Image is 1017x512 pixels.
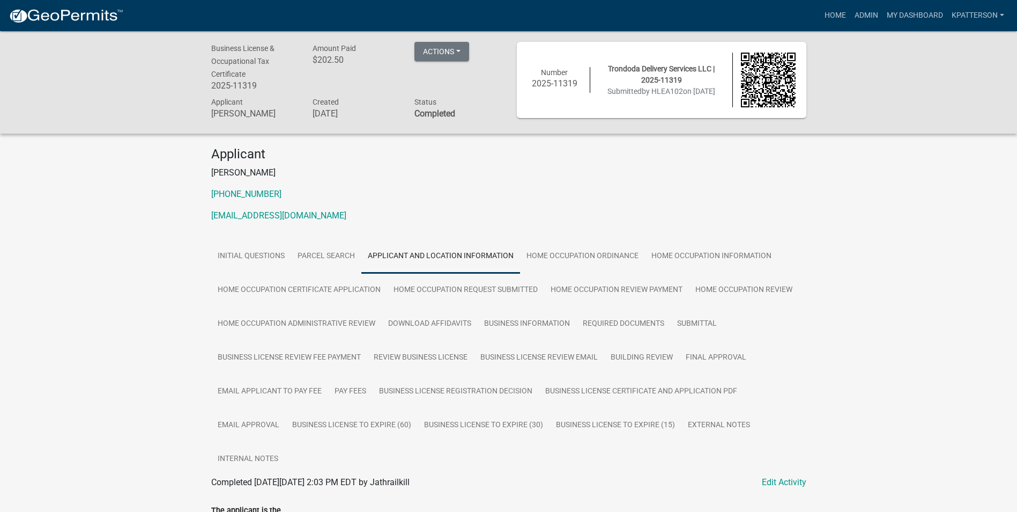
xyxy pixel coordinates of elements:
h6: 2025-11319 [211,81,297,91]
a: Business License to Expire (30) [418,408,550,443]
a: Email Applicant to Pay Fee [211,375,328,409]
a: Home Occupation Request Submitted [387,273,544,308]
a: Business Information [478,307,576,341]
a: Home Occupation Certificate Application [211,273,387,308]
a: KPATTERSON [947,5,1008,26]
a: Business License Review Email [474,341,604,375]
a: Home Occupation Review Payment [544,273,689,308]
a: Business License Registration Decision [373,375,539,409]
a: My Dashboard [882,5,947,26]
h6: [DATE] [313,108,398,119]
a: [PHONE_NUMBER] [211,189,281,199]
img: QR code [741,53,796,107]
a: [EMAIL_ADDRESS][DOMAIN_NAME] [211,210,346,221]
h6: $202.50 [313,55,398,65]
a: Internal Notes [211,442,285,477]
a: Submittal [671,307,723,341]
a: Home [820,5,850,26]
h6: [PERSON_NAME] [211,108,297,119]
a: Download Affidavits [382,307,478,341]
a: Admin [850,5,882,26]
a: Applicant and Location Information [361,239,520,274]
a: Business License to Expire (15) [550,408,681,443]
a: Home Occupation Administrative Review [211,307,382,341]
a: Initial Questions [211,239,291,274]
a: Edit Activity [762,476,806,489]
a: Review Business License [367,341,474,375]
a: Required Documents [576,307,671,341]
span: Applicant [211,98,243,106]
a: Final Approval [679,341,753,375]
button: Actions [414,42,469,61]
span: Amount Paid [313,44,356,53]
a: Home Occupation Information [645,239,778,274]
a: Business License to Expire (60) [286,408,418,443]
a: Home Occupation Review [689,273,799,308]
a: Business License Review Fee Payment [211,341,367,375]
span: Completed [DATE][DATE] 2:03 PM EDT by Jathrailkill [211,477,410,487]
a: Business License Certificate and Application PDF [539,375,744,409]
a: Building Review [604,341,679,375]
span: Submitted on [DATE] [607,87,715,96]
span: Created [313,98,339,106]
a: Parcel search [291,239,361,274]
a: Home Occupation Ordinance [520,239,645,274]
a: External Notes [681,408,756,443]
span: by HLEA102 [642,87,683,96]
strong: Completed [414,108,455,119]
span: Number [541,68,568,77]
h4: Applicant [211,147,806,162]
a: Email Approval [211,408,286,443]
a: Pay Fees [328,375,373,409]
h6: 2025-11319 [528,78,582,89]
span: Trondoda Delivery Services LLC | 2025-11319 [608,64,715,84]
p: [PERSON_NAME] [211,166,806,179]
span: Status [414,98,436,106]
span: Business License & Occupational Tax Certificate [211,44,274,78]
